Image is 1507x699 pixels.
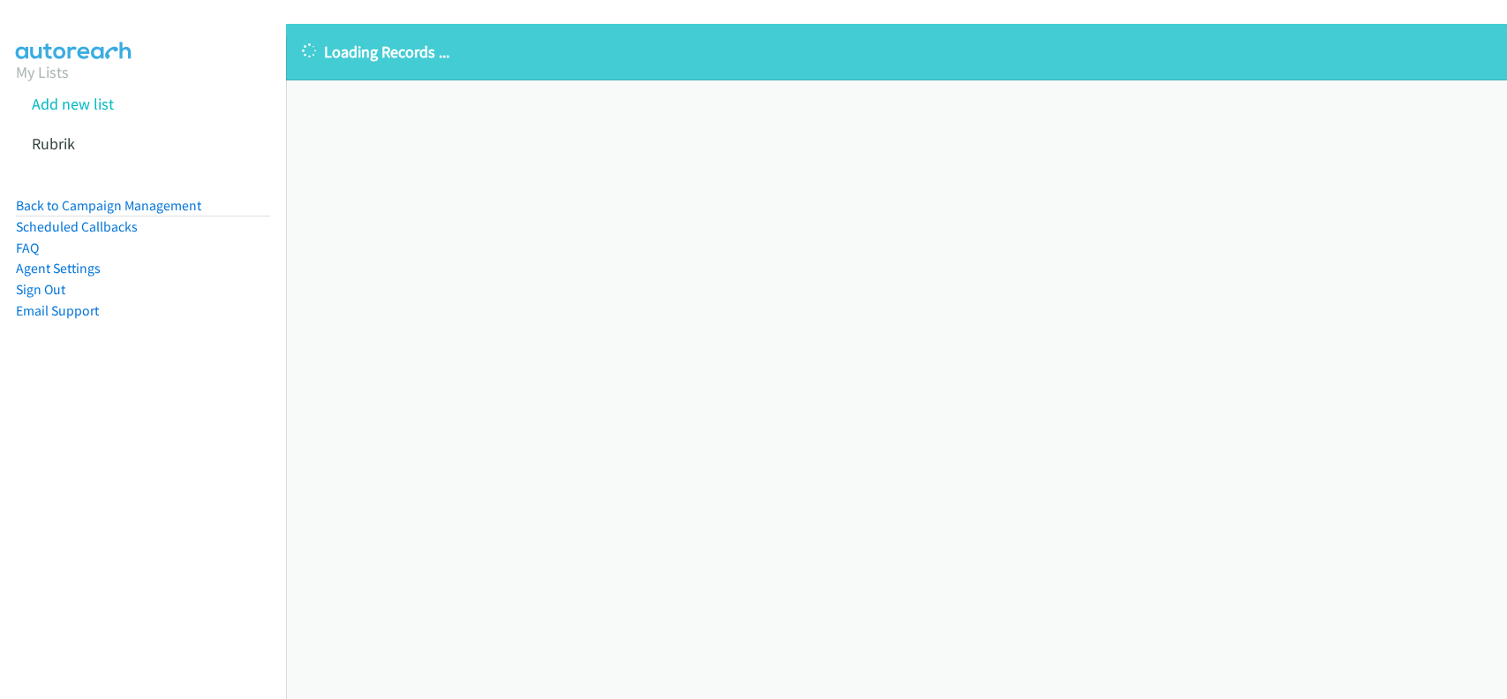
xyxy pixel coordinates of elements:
[16,281,65,298] a: Sign Out
[16,239,39,256] a: FAQ
[32,94,114,114] a: Add new list
[16,62,69,82] a: My Lists
[32,133,75,154] a: Rubrik
[302,40,1491,64] p: Loading Records ...
[16,260,101,277] a: Agent Settings
[16,218,138,235] a: Scheduled Callbacks
[16,302,99,319] a: Email Support
[16,197,201,214] a: Back to Campaign Management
